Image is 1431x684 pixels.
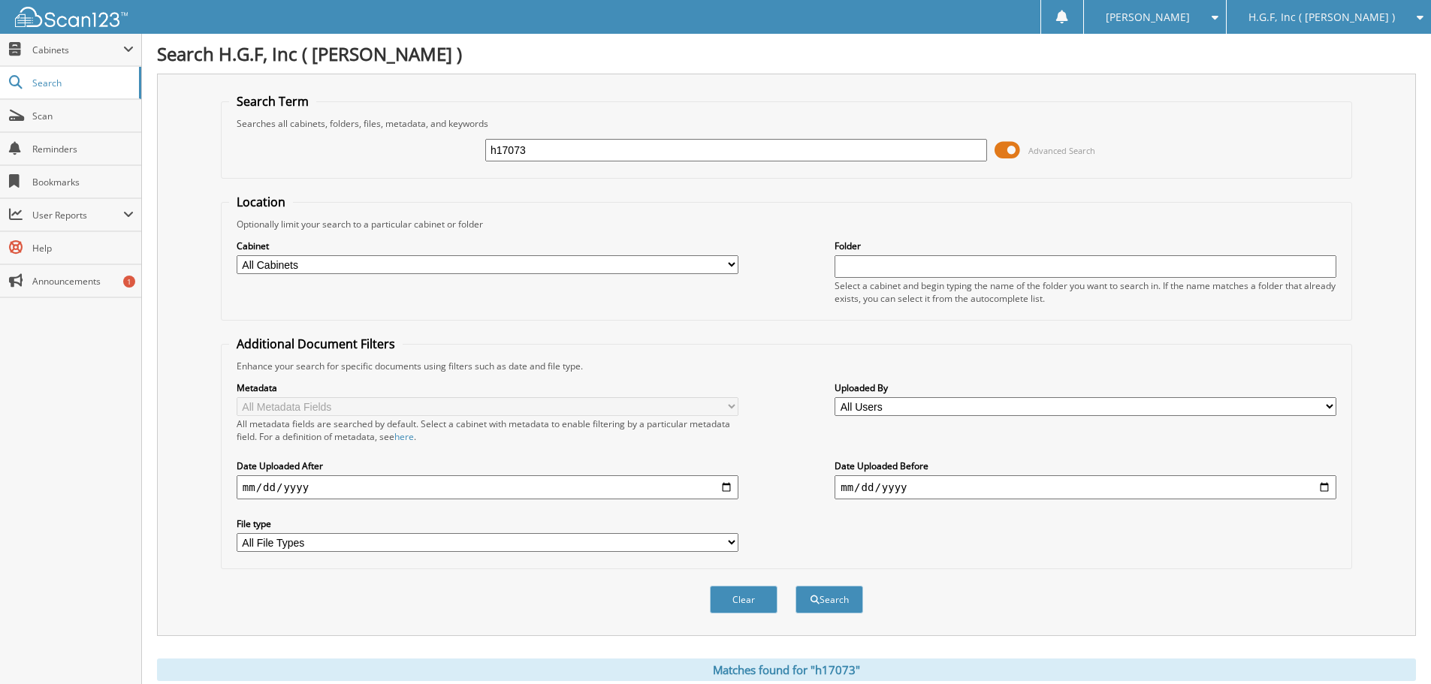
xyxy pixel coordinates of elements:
span: Scan [32,110,134,122]
input: start [237,475,738,499]
label: Date Uploaded Before [835,460,1336,472]
a: here [394,430,414,443]
div: All metadata fields are searched by default. Select a cabinet with metadata to enable filtering b... [237,417,738,443]
h1: Search H.G.F, Inc ( [PERSON_NAME] ) [157,41,1416,66]
img: scan123-logo-white.svg [15,7,128,27]
legend: Search Term [229,93,316,110]
span: Announcements [32,275,134,288]
legend: Location [229,194,293,210]
span: Bookmarks [32,176,134,188]
span: Search [32,77,131,89]
div: Select a cabinet and begin typing the name of the folder you want to search in. If the name match... [835,279,1336,305]
span: Advanced Search [1028,145,1095,156]
div: 1 [123,276,135,288]
span: Cabinets [32,44,123,56]
span: [PERSON_NAME] [1106,13,1190,22]
button: Clear [710,586,777,613]
label: File type [237,517,738,530]
legend: Additional Document Filters [229,336,403,352]
input: end [835,475,1336,499]
span: Reminders [32,143,134,155]
label: Folder [835,240,1336,252]
span: User Reports [32,209,123,221]
span: H.G.F, Inc ( [PERSON_NAME] ) [1248,13,1395,22]
button: Search [796,586,863,613]
label: Metadata [237,381,738,394]
label: Cabinet [237,240,738,252]
div: Searches all cabinets, folders, files, metadata, and keywords [229,117,1344,130]
span: Help [32,242,134,255]
label: Date Uploaded After [237,460,738,472]
div: Optionally limit your search to a particular cabinet or folder [229,218,1344,231]
div: Matches found for "h17073" [157,658,1416,681]
div: Enhance your search for specific documents using filters such as date and file type. [229,360,1344,372]
label: Uploaded By [835,381,1336,394]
